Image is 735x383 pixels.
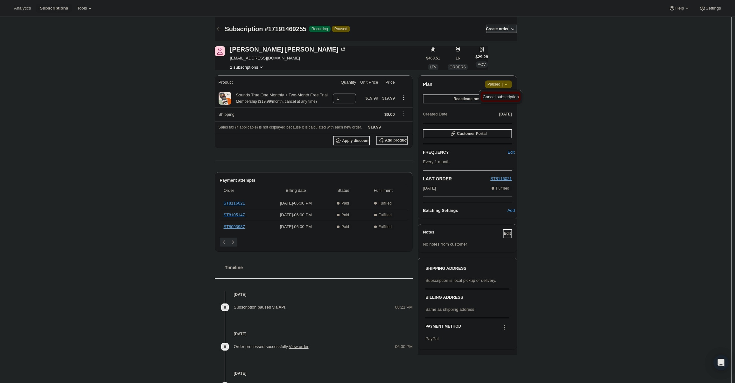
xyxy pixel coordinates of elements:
span: Settings [706,6,721,11]
span: [EMAIL_ADDRESS][DOMAIN_NAME] [230,55,346,61]
span: [DATE] [423,185,436,191]
span: No notes from customer [423,242,467,247]
span: AOV [478,62,486,67]
span: Fulfilled [379,224,392,229]
button: Product actions [230,64,265,70]
button: Create order [486,24,508,33]
span: Julie Johnson [215,46,225,56]
span: $19.99 [368,125,381,129]
button: 16 [453,54,462,63]
button: $468.51 [426,54,440,63]
th: Order [220,184,266,198]
h6: Batching Settings [423,207,510,214]
span: Customer Portal [457,131,486,136]
button: Apply discount [333,136,370,145]
span: Edit [504,231,511,236]
span: [DATE] [499,112,512,117]
span: Fulfilled [379,201,392,206]
a: ST8093987 [224,224,245,229]
span: Tools [77,6,87,11]
nav: Pagination [220,238,408,247]
button: Help [665,4,694,13]
div: Sounds True One Monthly + Two-Month Free Trial [231,92,328,105]
span: Paused [334,26,347,31]
span: Order processed successfully. [234,344,309,349]
span: Paid [341,212,349,218]
span: Help [675,6,684,11]
span: Edit [507,149,514,156]
a: ST8116021 [224,201,245,205]
h4: [DATE] [215,370,413,377]
span: Analytics [14,6,31,11]
span: PayPal [425,336,438,341]
button: Add product [376,136,408,145]
button: Reactivate now [423,94,512,103]
button: Tools [73,4,97,13]
th: Shipping [215,107,331,121]
span: [DATE] · 06:00 PM [268,212,324,218]
h2: Payment attempts [220,177,408,184]
h3: BILLING ADDRESS [425,294,509,301]
span: Add [507,207,515,214]
div: Open Intercom Messenger [713,355,729,370]
span: Fulfilled [379,212,392,218]
span: Same as shipping address [425,307,474,312]
span: Paused [487,81,509,87]
span: Created Date [423,111,447,117]
img: product img [219,92,231,105]
button: [DATE] [499,110,512,119]
h3: PAYMENT METHOD [425,324,461,332]
span: $0.00 [384,112,395,117]
span: [DATE] · 06:00 PM [268,224,324,230]
span: Reactivate now [453,96,481,101]
span: 06:00 PM [395,344,413,350]
button: Analytics [10,4,35,13]
span: [DATE] · 06:00 PM [268,200,324,206]
span: | [502,82,503,87]
h2: Plan [423,81,432,87]
th: Quantity [331,75,358,89]
span: Recurring [311,26,328,31]
span: Every 1 month [423,159,450,164]
span: $29.28 [475,54,488,60]
span: Subscription #17191469255 [225,25,306,32]
span: Fulfilled [496,186,509,191]
th: Price [380,75,396,89]
span: Cancel subscription [483,94,519,99]
button: ST8116021 [490,176,512,182]
span: $19.99 [382,96,395,101]
span: Sales tax (if applicable) is not displayed because it is calculated with each new order. [219,125,362,129]
span: Subscription is local pickup or delivery. [425,278,496,283]
h4: [DATE] [215,291,413,298]
button: Edit [507,147,516,157]
span: Paid [341,201,349,206]
span: 08:21 PM [395,304,413,310]
button: Add [507,205,516,216]
button: Product actions [399,94,409,101]
span: Billing date [268,187,324,194]
th: Product [215,75,331,89]
h3: Notes [423,229,503,238]
span: Fulfillment [362,187,404,194]
small: Membership ($19.99/month. cancel at any time) [236,99,317,104]
button: Settings [696,4,725,13]
span: 16 [456,56,460,61]
button: Subscriptions [36,4,72,13]
button: Customer Portal [423,129,512,138]
button: Edit [503,229,512,238]
span: $468.51 [426,56,440,61]
span: Create order [486,26,508,31]
h4: [DATE] [215,331,413,337]
span: $19.99 [366,96,378,101]
th: Unit Price [358,75,380,89]
button: Subscriptions [215,24,224,33]
a: View order [289,344,309,349]
span: ORDERS [450,65,466,69]
span: LTV [430,65,437,69]
span: Paid [341,224,349,229]
h2: Timeline [225,264,413,271]
a: ST8116021 [490,176,512,181]
a: ST8105147 [224,212,245,217]
button: Cancel subscription [481,92,521,102]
